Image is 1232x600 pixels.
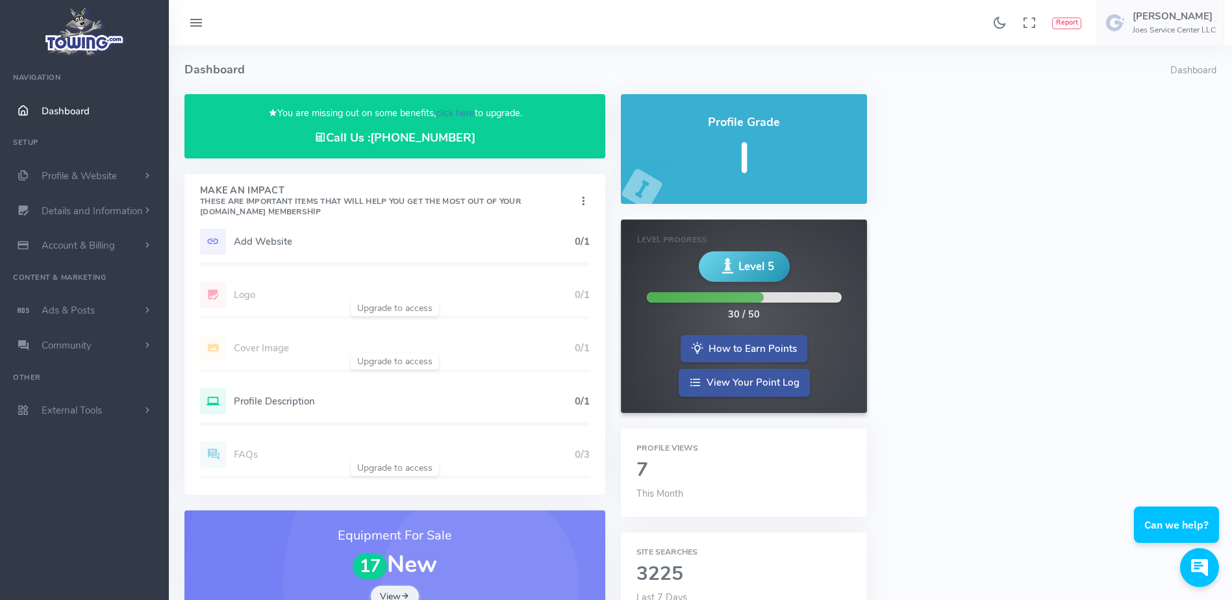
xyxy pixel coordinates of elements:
[636,460,851,481] h2: 7
[1170,64,1216,78] li: Dashboard
[575,396,590,406] h5: 0/1
[200,131,590,145] h4: Call Us :
[353,553,388,580] span: 17
[738,258,774,275] span: Level 5
[681,335,807,363] a: How to Earn Points
[42,105,90,118] span: Dashboard
[370,130,475,145] a: [PHONE_NUMBER]
[234,396,575,406] h5: Profile Description
[636,564,851,585] h2: 3225
[42,205,143,218] span: Details and Information
[679,369,810,397] a: View Your Point Log
[42,239,115,252] span: Account & Billing
[637,236,851,244] h6: Level Progress
[41,4,129,59] img: logo
[1124,471,1232,600] iframe: Conversations
[200,106,590,121] p: You are missing out on some benefits, to upgrade.
[234,236,575,247] h5: Add Website
[42,169,117,182] span: Profile & Website
[200,196,521,217] small: These are important items that will help you get the most out of your [DOMAIN_NAME] Membership
[42,304,95,317] span: Ads & Posts
[728,308,760,322] div: 30 / 50
[575,236,590,247] h5: 0/1
[42,339,92,352] span: Community
[636,487,683,500] span: This Month
[184,45,1170,94] h4: Dashboard
[200,552,590,579] h1: New
[200,186,577,217] h4: Make An Impact
[200,526,590,545] h3: Equipment For Sale
[42,404,102,417] span: External Tools
[636,444,851,453] h6: Profile Views
[1052,18,1081,29] button: Report
[1105,12,1126,33] img: user-image
[1133,11,1216,21] h5: [PERSON_NAME]
[1133,26,1216,34] h6: Joes Service Center LLC
[636,136,851,182] h5: I
[436,106,475,119] a: click here
[636,548,851,556] h6: Site Searches
[636,116,851,129] h4: Profile Grade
